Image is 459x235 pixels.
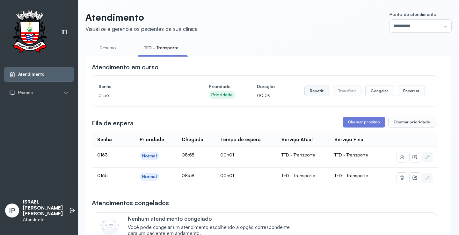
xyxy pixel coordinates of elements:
h3: Fila de espera [92,119,134,128]
p: 0156 [98,91,187,100]
span: TFD - Transporte [334,152,368,157]
button: Encerrar [398,86,425,96]
a: Atendimento [9,71,69,78]
div: Prioridade [211,92,233,98]
h4: Duração [257,82,275,91]
div: Normal [142,174,157,179]
p: Atendimento [85,11,198,23]
button: Chamar prioridade [388,117,435,128]
div: Serviço Final [334,137,365,143]
a: TFD - Transporte [138,43,185,53]
span: 08:58 [182,152,194,157]
p: Nenhum atendimento congelado [128,215,296,222]
div: Serviço Atual [281,137,313,143]
div: TFD - Transporte [281,173,324,178]
span: 0165 [97,173,107,178]
span: 0163 [97,152,108,157]
span: Ponto de atendimento [390,11,436,17]
img: Logotipo do estabelecimento [7,10,53,54]
span: 00h01 [220,152,234,157]
span: TFD - Transporte [334,173,368,178]
a: Resumo [85,43,130,53]
h3: Atendimentos congelados [92,198,169,207]
button: Congelar [365,86,394,96]
div: Chegada [182,137,203,143]
div: Senha [97,137,112,143]
span: IP [9,206,15,215]
button: Transferir [333,86,362,96]
button: Repetir [304,86,329,96]
p: Atendente [23,217,63,222]
span: 00h01 [220,173,234,178]
div: TFD - Transporte [281,152,324,158]
p: 00:09 [257,91,275,100]
div: Normal [142,153,157,159]
p: ISRAEL [PERSON_NAME] [PERSON_NAME] [23,199,63,217]
span: 08:58 [182,173,194,178]
img: Imagem de CalloutCard [100,216,119,235]
span: Atendimento [18,72,45,77]
h3: Atendimento em curso [92,63,158,72]
div: Tempo de espera [220,137,261,143]
button: Chamar próximo [343,117,385,128]
h4: Prioridade [209,82,235,91]
h4: Senha [98,82,187,91]
span: Painéis [18,90,33,95]
div: Visualize e gerencie os pacientes da sua clínica [85,25,198,32]
div: Prioridade [140,137,164,143]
